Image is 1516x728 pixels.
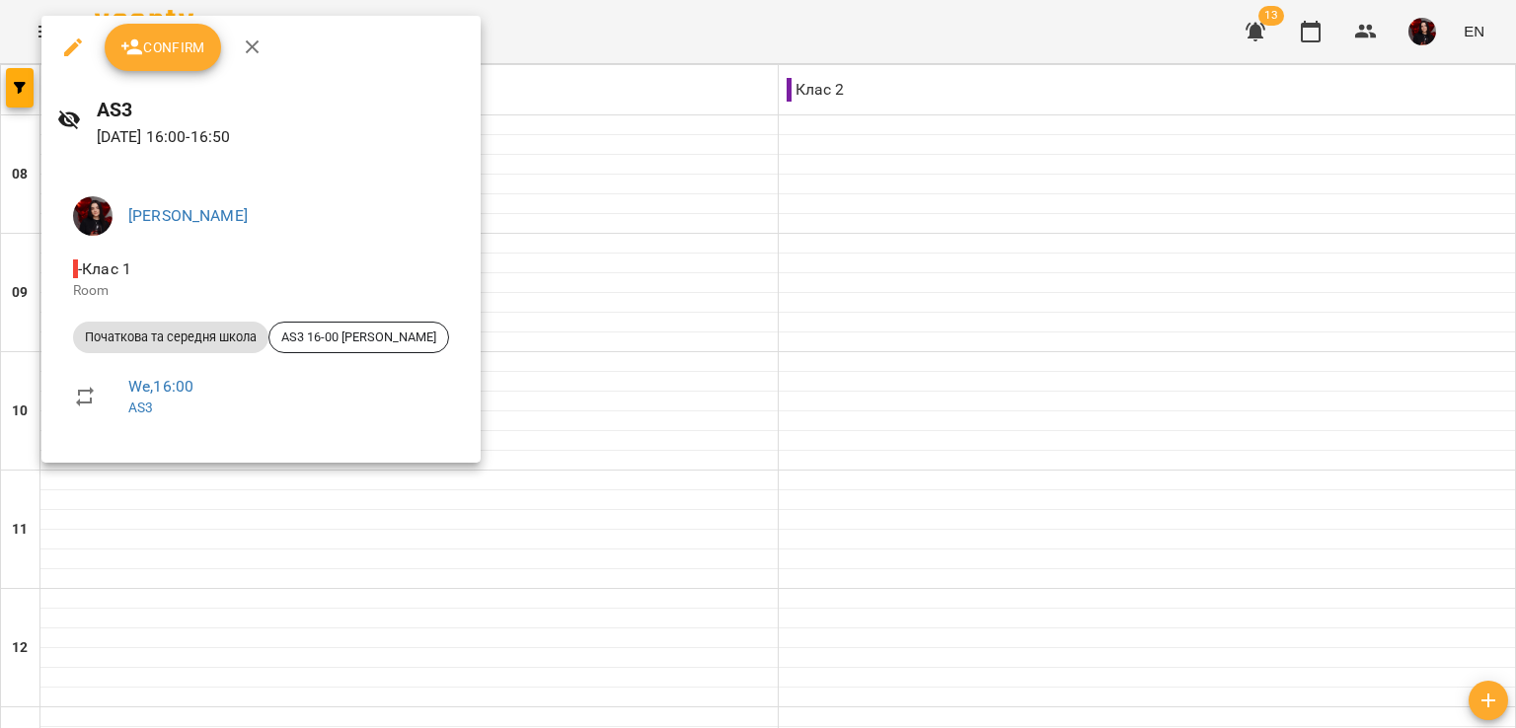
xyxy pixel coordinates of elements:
a: We , 16:00 [128,377,193,396]
div: AS3 16-00 [PERSON_NAME] [268,322,449,353]
a: [PERSON_NAME] [128,206,248,225]
p: Room [73,281,449,301]
span: Початкова та середня школа [73,328,268,346]
span: AS3 16-00 [PERSON_NAME] [269,328,448,346]
span: Confirm [120,36,205,59]
p: [DATE] 16:00 - 16:50 [97,125,465,149]
h6: AS3 [97,95,465,125]
span: - Клас 1 [73,259,135,278]
button: Confirm [105,24,221,71]
img: 11eefa85f2c1bcf485bdfce11c545767.jpg [73,196,113,236]
a: AS3 [128,400,153,415]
